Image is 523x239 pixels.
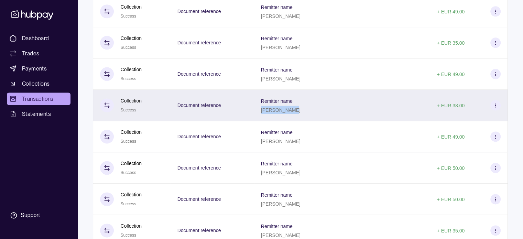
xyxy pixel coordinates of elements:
span: Success [121,139,136,144]
span: Statements [22,110,51,118]
a: Trades [7,47,70,59]
a: Transactions [7,93,70,105]
a: Support [7,208,70,222]
a: Dashboard [7,32,70,44]
span: Collections [22,79,50,88]
p: + EUR 50.00 [437,197,465,202]
p: [PERSON_NAME] [261,13,301,19]
span: Trades [22,49,39,57]
span: Success [121,108,136,112]
p: Document reference [177,228,221,233]
p: + EUR 38.00 [437,103,465,108]
p: Collection [121,222,142,230]
p: Remitter name [261,98,293,104]
p: Document reference [177,134,221,139]
p: Remitter name [261,36,293,41]
span: Payments [22,64,47,73]
span: Dashboard [22,34,49,42]
p: Collection [121,34,142,42]
p: Document reference [177,9,221,14]
p: Collection [121,66,142,73]
p: Document reference [177,165,221,171]
p: [PERSON_NAME] [261,139,301,144]
p: Document reference [177,71,221,77]
p: Remitter name [261,130,293,135]
a: Statements [7,108,70,120]
p: Collection [121,160,142,167]
span: Transactions [22,95,54,103]
a: Payments [7,62,70,75]
p: [PERSON_NAME] [261,232,301,238]
p: Collection [121,128,142,136]
p: Collection [121,191,142,198]
p: + EUR 49.00 [437,72,465,77]
span: Success [121,76,136,81]
span: Success [121,202,136,206]
p: + EUR 35.00 [437,228,465,233]
p: Remitter name [261,192,293,198]
p: Collection [121,3,142,11]
p: Document reference [177,102,221,108]
p: + EUR 49.00 [437,9,465,14]
span: Success [121,233,136,238]
div: Support [21,211,40,219]
p: [PERSON_NAME] [261,76,301,82]
p: + EUR 50.00 [437,165,465,171]
p: Collection [121,97,142,105]
span: Success [121,45,136,50]
p: [PERSON_NAME] [261,107,301,113]
p: Remitter name [261,67,293,73]
p: [PERSON_NAME] [261,45,301,50]
p: [PERSON_NAME] [261,170,301,175]
p: Document reference [177,196,221,202]
span: Success [121,14,136,19]
p: Remitter name [261,4,293,10]
p: Remitter name [261,161,293,166]
p: + EUR 49.00 [437,134,465,140]
p: Document reference [177,40,221,45]
p: + EUR 35.00 [437,40,465,46]
p: [PERSON_NAME] [261,201,301,207]
span: Success [121,170,136,175]
a: Collections [7,77,70,90]
p: Remitter name [261,224,293,229]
